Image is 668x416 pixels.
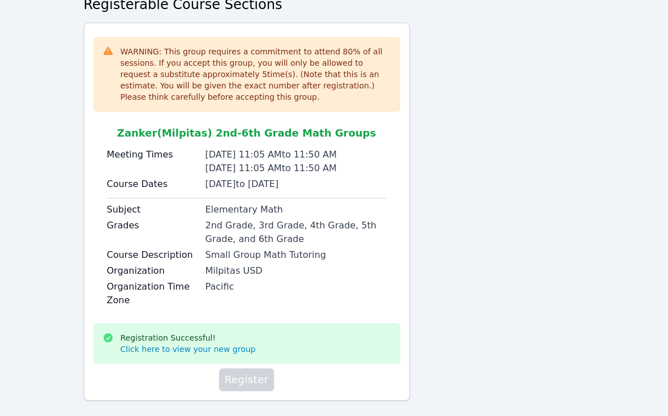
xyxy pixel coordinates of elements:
label: Course Description [107,248,199,262]
div: Pacific [205,280,387,294]
div: WARNING: This group requires a commitment to attend 80 % of all sessions. If you accept this grou... [121,46,391,103]
a: Click here to view your new group [121,343,256,355]
div: 2nd Grade, 3rd Grade, 4th Grade, 5th Grade, and 6th Grade [205,219,387,246]
label: Organization Time Zone [107,280,199,307]
div: [DATE] to [DATE] [205,177,387,191]
span: Register [225,372,269,388]
label: Grades [107,219,199,232]
div: Small Group Math Tutoring [205,248,387,262]
div: Elementary Math [205,203,387,217]
div: Registration Successful! [121,332,256,355]
div: [DATE] 11:05 AM to 11:50 AM [205,162,387,175]
label: Course Dates [107,177,199,191]
label: Organization [107,264,199,278]
div: [DATE] 11:05 AM to 11:50 AM [205,148,387,162]
label: Meeting Times [107,148,199,162]
label: Subject [107,203,199,217]
span: Zanker(Milpitas) 2nd-6th Grade Math Groups [117,127,376,139]
div: Milpitas USD [205,264,387,278]
button: Register [219,368,275,391]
